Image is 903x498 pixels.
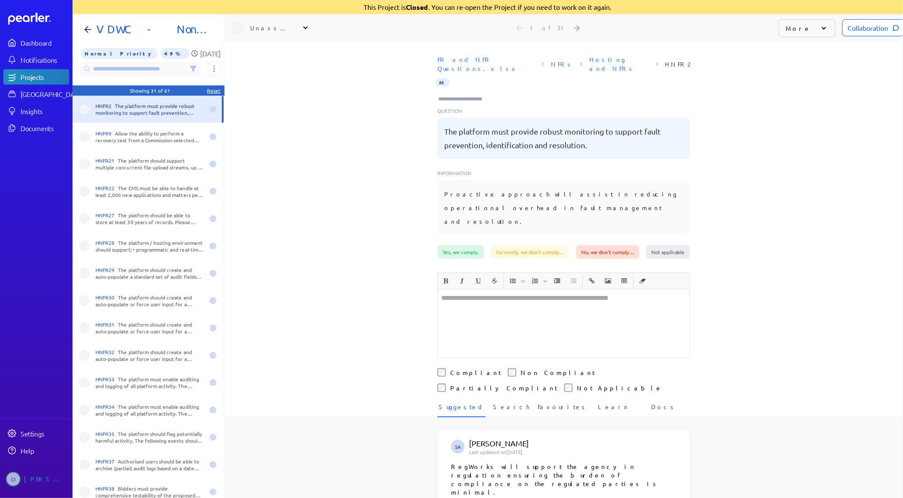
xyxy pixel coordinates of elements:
span: HNFR38 [96,485,118,492]
h1: VDWC - Non-Functional Requirements [93,23,210,36]
div: Not applicable [646,245,690,259]
div: 1 of 31 [530,24,568,32]
span: Learn [598,402,629,416]
span: HNFR34 [96,403,118,410]
button: Insert Unordered List [506,274,520,288]
pre: Proactive approach will assist in reducing operational overhead in fault management and resolution. [444,187,683,228]
button: Insert Image [601,274,615,288]
button: Insert table [617,274,632,288]
a: Dashboard [8,13,69,25]
div: Reset [207,87,221,94]
div: The CMS must be able to handle at least 2,000 new applications and matters per year with associat... [96,185,204,198]
a: CI[PERSON_NAME] [3,469,69,490]
span: HNFR29 [96,267,118,273]
a: Documents [3,120,69,136]
a: Settings [3,426,69,441]
button: Insert Ordered List [528,274,542,288]
div: The platform should be able to store at least 30 years of records. Please comment on proven stora... [96,212,204,226]
span: Reference Number: HNFR2 [661,56,693,72]
span: Favourites [538,402,588,416]
span: Insert link [584,274,600,288]
label: Not Applicable [577,384,662,392]
div: [PERSON_NAME] [24,472,67,486]
button: Strike through [487,274,502,288]
span: Document: FR and NFR Questions.xlsx [434,52,539,76]
p: Question [437,107,690,114]
div: Showing 31 of 61 [130,87,170,94]
label: Partially Compliant [450,384,557,392]
span: Insert Image [600,274,616,288]
div: Authorised users should be able to archive (partial) audit logs based on a date ranges and catego... [96,458,204,472]
span: 49% of Questions Completed [161,48,189,59]
div: Documents [20,124,68,132]
a: Help [3,443,69,458]
span: HNFR31 [96,321,118,328]
p: [DATE] [200,48,221,59]
span: HNFR28 [96,239,118,246]
span: Carolina Irigoyen [6,472,20,486]
strong: Closed [406,3,428,12]
button: Insert link [585,274,599,288]
span: Suggested [439,402,484,416]
span: HNFR35 [96,431,118,437]
a: Dashboard [3,35,69,50]
a: Notifications [3,52,69,67]
div: The platform must enable auditing and logging of all platform activity. The following events are ... [96,376,204,390]
span: HNFR9 [96,130,115,137]
p: [PERSON_NAME] [469,438,595,448]
a: [GEOGRAPHIC_DATA] [3,86,69,102]
div: Settings [20,429,68,438]
input: Type here to add tags [437,95,490,103]
p: Information [437,169,690,177]
span: HNFR30 [96,294,118,301]
label: Non Compliant [521,368,595,377]
span: Insert Unordered List [505,274,527,288]
span: HNFR27 [96,212,118,219]
div: Allow the ability to perform a recovery test from a Commission-selected data backup, performed at... [96,130,204,144]
button: Underline [471,274,486,288]
span: HNFR32 [96,349,118,355]
span: Search [493,402,530,416]
span: Section: Hosting and NFRs [586,52,652,76]
div: The platform should create and auto-populate a standard set of audit fields for all Person/Organi... [96,267,204,280]
div: The platform / hosting environment should support: • programmatic and real-time recording/logging... [96,239,204,253]
div: Notifications [20,56,68,64]
p: Last updated on [DATE] [469,448,595,455]
div: Yes, we comply. [437,245,484,259]
div: [GEOGRAPHIC_DATA] [20,90,84,98]
div: Insights [20,107,68,115]
span: Sheet: NFRs [548,56,577,72]
div: The platform should create and auto-populate or force user input for a standard set of audit fiel... [96,294,204,308]
div: The platform should flag potentially harmful activity. The following events should be flagged: • ... [96,431,204,444]
button: Increase Indent [550,274,565,288]
span: HNFR37 [96,458,118,465]
div: Dashboard [20,38,68,47]
a: Projects [3,69,69,85]
div: The platform should create and auto-populate or force user input for a standard set of audit fiel... [96,321,204,335]
div: Currently, we don't comply… [491,245,569,259]
span: Steve Ackermann [451,440,465,454]
div: Projects [20,73,68,81]
div: The platform must provide robust monitoring to support fault prevention, identification and resol... [96,103,204,116]
div: Unassigned [250,23,293,32]
button: Italic [455,274,469,288]
span: HNFR21 [96,157,118,164]
div: Help [20,446,68,455]
pre: The platform must provide robust monitoring to support fault prevention, identification and resol... [444,125,683,152]
div: The platform should create and auto-populate or force user input for a standard set of audit fiel... [96,349,204,362]
label: Compliant [450,368,501,377]
span: HNFR33 [96,376,118,383]
p: More [786,24,811,32]
span: HNFR2 [96,103,115,109]
button: Clear Formatting [635,274,650,288]
span: Italic [454,274,470,288]
button: Bold [439,274,453,288]
div: The platform must enable auditing and logging of all platform activity. The following events are ... [96,403,204,417]
div: The platform should support multiple concurrent file upload streams, up to at least 10 streams pe... [96,157,204,171]
div: No, we don't comply… [576,245,639,259]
